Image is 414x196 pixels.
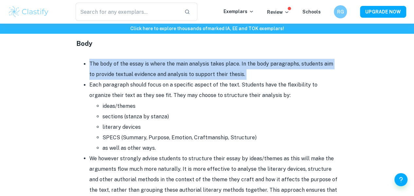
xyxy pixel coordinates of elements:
[76,3,179,21] input: Search for any exemplars...
[267,9,289,16] p: Review
[102,122,338,132] li: literary devices
[1,25,413,32] h6: Click here to explore thousands of marked IA, EE and TOK exemplars !
[89,80,338,153] li: Each paragraph should focus on a specific aspect of the text. Students have the flexibility to or...
[302,9,321,14] a: Schools
[89,59,338,80] li: The body of the essay is where the main analysis takes place. In the body paragraphs, students ai...
[334,5,347,18] button: RG
[337,8,344,15] h6: RG
[8,5,49,18] img: Clastify logo
[102,111,338,122] li: sections (stanza by stanza)
[224,8,254,15] p: Exemplars
[102,101,338,111] li: ideas/themes
[76,39,338,49] h4: Body
[102,132,338,143] li: SPECS (Summary, Purpose, Emotion, Craftmanship, Structure)
[394,173,407,186] button: Help and Feedback
[360,6,406,18] button: UPGRADE NOW
[102,143,338,153] li: as well as other ways.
